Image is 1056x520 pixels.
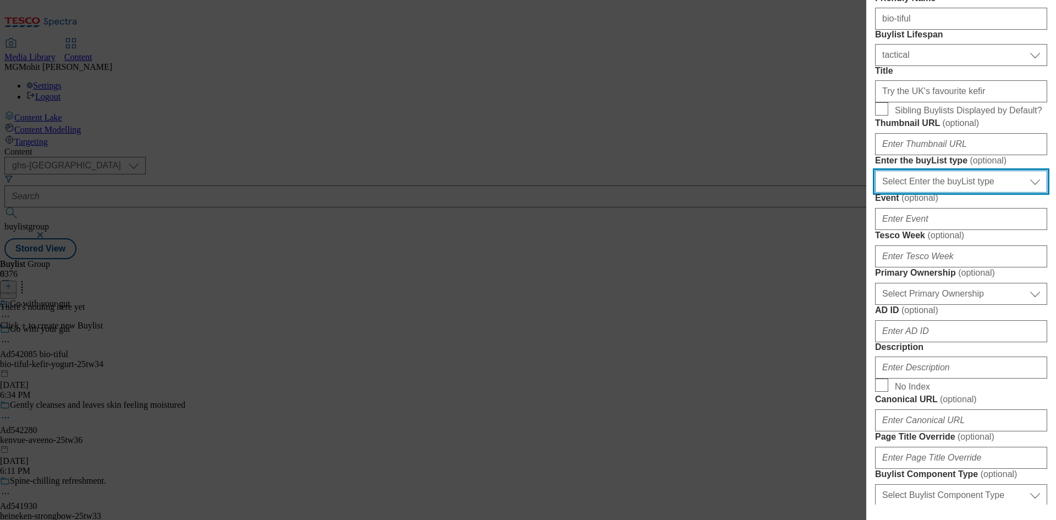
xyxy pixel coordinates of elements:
[875,230,1047,241] label: Tesco Week
[875,267,1047,278] label: Primary Ownership
[895,106,1042,116] span: Sibling Buylists Displayed by Default?
[875,193,1047,204] label: Event
[875,155,1047,166] label: Enter the buyList type
[958,268,995,277] span: ( optional )
[895,382,930,392] span: No Index
[875,118,1047,129] label: Thumbnail URL
[875,208,1047,230] input: Enter Event
[981,469,1018,479] span: ( optional )
[875,66,1047,76] label: Title
[927,231,964,240] span: ( optional )
[875,245,1047,267] input: Enter Tesco Week
[875,357,1047,379] input: Enter Description
[940,395,977,404] span: ( optional )
[875,133,1047,155] input: Enter Thumbnail URL
[875,80,1047,102] input: Enter Title
[875,342,1047,352] label: Description
[875,305,1047,316] label: AD ID
[875,30,1047,40] label: Buylist Lifespan
[901,193,938,202] span: ( optional )
[958,432,994,441] span: ( optional )
[875,320,1047,342] input: Enter AD ID
[970,156,1007,165] span: ( optional )
[875,394,1047,405] label: Canonical URL
[875,8,1047,30] input: Enter Friendly Name
[875,409,1047,431] input: Enter Canonical URL
[901,305,938,315] span: ( optional )
[942,118,979,128] span: ( optional )
[875,447,1047,469] input: Enter Page Title Override
[875,431,1047,442] label: Page Title Override
[875,469,1047,480] label: Buylist Component Type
